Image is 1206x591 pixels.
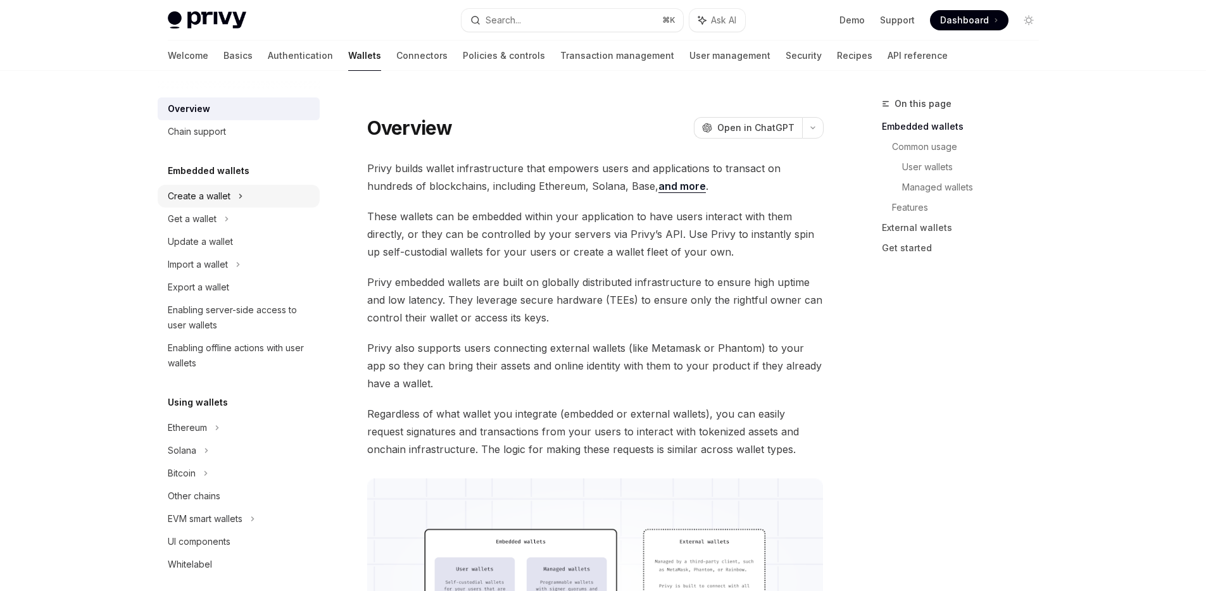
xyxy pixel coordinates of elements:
[930,10,1008,30] a: Dashboard
[367,208,824,261] span: These wallets can be embedded within your application to have users interact with them directly, ...
[158,337,320,375] a: Enabling offline actions with user wallets
[158,530,320,553] a: UI components
[882,218,1049,238] a: External wallets
[168,257,228,272] div: Import a wallet
[1019,10,1039,30] button: Toggle dark mode
[839,14,865,27] a: Demo
[168,189,230,204] div: Create a wallet
[940,14,989,27] span: Dashboard
[168,211,217,227] div: Get a wallet
[168,395,228,410] h5: Using wallets
[694,117,802,139] button: Open in ChatGPT
[367,405,824,458] span: Regardless of what wallet you integrate (embedded or external wallets), you can easily request si...
[396,40,448,71] a: Connectors
[158,97,320,120] a: Overview
[895,96,952,111] span: On this page
[168,340,312,371] div: Enabling offline actions with user wallets
[168,511,242,526] div: EVM smart wallets
[662,15,675,25] span: ⌘ K
[168,11,246,29] img: light logo
[367,273,824,327] span: Privy embedded wallets are built on globally distributed infrastructure to ensure high uptime and...
[367,339,824,392] span: Privy also supports users connecting external wallets (like Metamask or Phantom) to your app so t...
[168,420,207,435] div: Ethereum
[689,9,745,32] button: Ask AI
[158,276,320,299] a: Export a wallet
[168,466,196,481] div: Bitcoin
[168,443,196,458] div: Solana
[892,137,1049,157] a: Common usage
[158,230,320,253] a: Update a wallet
[837,40,872,71] a: Recipes
[168,302,312,333] div: Enabling server-side access to user wallets
[168,557,212,572] div: Whitelabel
[168,124,226,139] div: Chain support
[168,280,229,295] div: Export a wallet
[158,485,320,507] a: Other chains
[892,197,1049,218] a: Features
[168,488,220,504] div: Other chains
[367,116,453,139] h1: Overview
[902,177,1049,197] a: Managed wallets
[158,299,320,337] a: Enabling server-side access to user wallets
[168,534,230,549] div: UI components
[168,163,249,178] h5: Embedded wallets
[158,553,320,576] a: Whitelabel
[367,159,824,195] span: Privy builds wallet infrastructure that empowers users and applications to transact on hundreds o...
[880,14,915,27] a: Support
[268,40,333,71] a: Authentication
[689,40,770,71] a: User management
[168,40,208,71] a: Welcome
[882,116,1049,137] a: Embedded wallets
[348,40,381,71] a: Wallets
[888,40,948,71] a: API reference
[717,121,795,134] span: Open in ChatGPT
[786,40,822,71] a: Security
[223,40,253,71] a: Basics
[902,157,1049,177] a: User wallets
[486,13,521,28] div: Search...
[882,238,1049,258] a: Get started
[158,120,320,143] a: Chain support
[168,234,233,249] div: Update a wallet
[168,101,210,116] div: Overview
[463,40,545,71] a: Policies & controls
[658,180,706,193] a: and more
[711,14,736,27] span: Ask AI
[462,9,683,32] button: Search...⌘K
[560,40,674,71] a: Transaction management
